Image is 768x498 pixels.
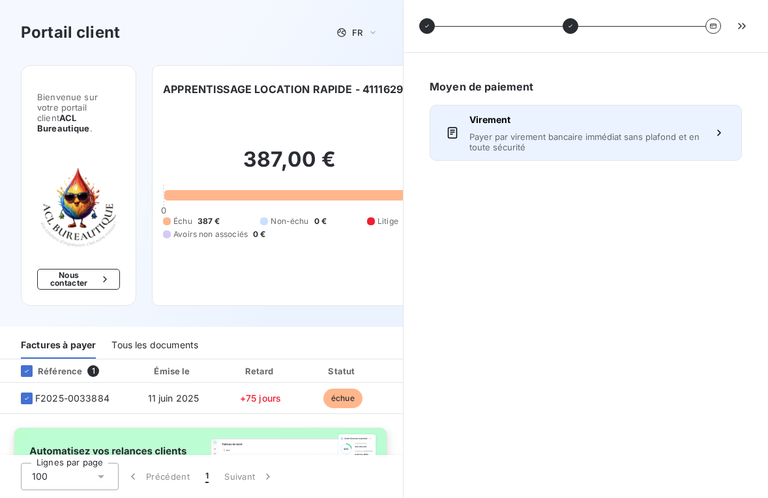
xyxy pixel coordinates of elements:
[198,463,216,490] button: 1
[222,365,300,378] div: Retard
[352,27,362,38] span: FR
[119,463,198,490] button: Précédent
[35,392,110,405] span: F2025-0033884
[253,228,265,240] span: 0 €
[314,215,327,227] span: 0 €
[37,165,120,248] img: Company logo
[469,131,702,152] span: Payer par virement bancaire immédiat sans plafond et en toute sécurité
[161,205,166,215] span: 0
[271,215,308,227] span: Non-échu
[10,365,82,377] div: Référence
[37,113,90,133] span: ACL Bureautique
[21,21,120,44] h3: Portail client
[87,365,99,377] span: 1
[469,113,702,126] span: Virement
[32,470,48,483] span: 100
[216,463,282,490] button: Suivant
[240,393,281,404] span: +75 jours
[21,331,96,359] div: Factures à payer
[163,146,416,186] h2: 387,00 €
[37,92,120,133] span: Bienvenue sur votre portail client .
[173,228,248,240] span: Avoirs non associés
[173,215,192,227] span: Échu
[198,215,220,227] span: 387 €
[37,269,120,290] button: Nous contacter
[148,393,199,404] span: 11 juin 2025
[377,215,398,227] span: Litige
[205,470,209,483] span: 1
[163,81,416,97] h6: APPRENTISSAGE LOCATION RAPIDE - 411162923
[386,365,460,378] div: Solde
[130,365,216,378] div: Émise le
[111,331,198,359] div: Tous les documents
[430,79,742,94] h6: Moyen de paiement
[323,389,362,408] span: échue
[304,365,381,378] div: Statut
